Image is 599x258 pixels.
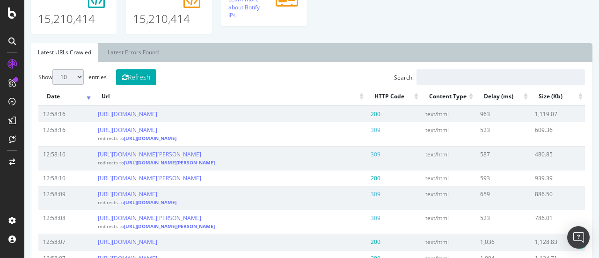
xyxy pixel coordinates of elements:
td: 12:58:10 [14,170,69,186]
td: text/html [396,146,451,170]
td: 12:58:09 [14,186,69,210]
td: 609.36 [506,122,561,146]
td: 963 [451,106,506,122]
a: [URL][DOMAIN_NAME] [73,190,133,198]
td: 587 [451,146,506,170]
td: 659 [451,186,506,210]
a: [URL][DOMAIN_NAME] [73,126,133,134]
td: text/html [396,106,451,122]
td: 593 [451,170,506,186]
small: redirects to [73,135,152,141]
a: [URL][DOMAIN_NAME][PERSON_NAME] [73,174,177,182]
td: 12:58:07 [14,234,69,250]
th: Date: activate to sort column ascending [14,88,69,106]
td: text/html [396,210,451,234]
span: 309 [346,214,356,222]
button: Refresh [92,69,132,85]
td: 1,128.83 [506,234,561,250]
td: 523 [451,122,506,146]
small: redirects to [73,223,190,229]
input: Search: [392,69,561,85]
a: [URL][DOMAIN_NAME] [100,135,152,141]
span: 309 [346,190,356,198]
td: text/html [396,186,451,210]
span: 309 [346,126,356,134]
small: redirects to [73,199,152,206]
th: HTTP Code: activate to sort column ascending [342,88,396,106]
th: Url: activate to sort column ascending [69,88,341,106]
td: 1,036 [451,234,506,250]
td: 939.39 [506,170,561,186]
td: text/html [396,122,451,146]
a: Latest URLs Crawled [7,43,74,62]
td: 12:58:16 [14,122,69,146]
a: [URL][DOMAIN_NAME][PERSON_NAME] [73,150,177,158]
a: [URL][DOMAIN_NAME] [73,110,133,118]
label: Search: [370,69,561,85]
th: Delay (ms): activate to sort column ascending [451,88,506,106]
label: Show entries [14,69,82,85]
td: 523 [451,210,506,234]
td: text/html [396,170,451,186]
td: 12:58:16 [14,106,69,122]
a: [URL][DOMAIN_NAME] [100,199,152,206]
span: 200 [346,110,356,118]
th: Size (Kb): activate to sort column ascending [506,88,561,106]
a: [URL][DOMAIN_NAME][PERSON_NAME] [73,214,177,222]
span: 200 [346,174,356,182]
td: 786.01 [506,210,561,234]
a: Latest Errors Found [76,43,141,62]
a: [URL][DOMAIN_NAME] [73,238,133,246]
td: text/html [396,234,451,250]
span: 309 [346,150,356,158]
td: 886.50 [506,186,561,210]
a: [URL][DOMAIN_NAME][PERSON_NAME] [100,223,190,229]
a: [URL][DOMAIN_NAME][PERSON_NAME] [100,159,190,166]
td: 480.85 [506,146,561,170]
span: 200 [346,238,356,246]
td: 1,119.07 [506,106,561,122]
p: 15,210,414 [14,1,85,27]
div: Open Intercom Messenger [567,226,590,249]
td: 12:58:08 [14,210,69,234]
select: Showentries [28,69,59,85]
small: redirects to [73,159,190,166]
th: Content Type: activate to sort column ascending [396,88,451,106]
td: 12:58:16 [14,146,69,170]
